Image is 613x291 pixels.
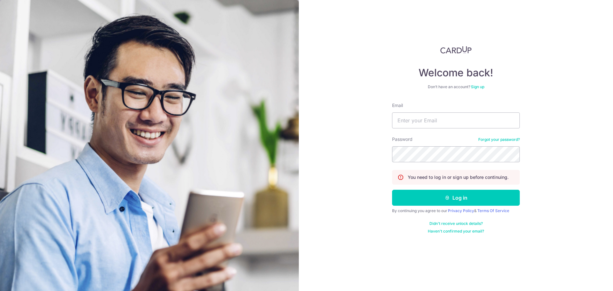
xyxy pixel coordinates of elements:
a: Sign up [471,84,484,89]
img: CardUp Logo [440,46,472,54]
button: Log in [392,190,520,206]
label: Email [392,102,403,109]
p: You need to log in or sign up before continuing. [408,174,509,180]
a: Terms Of Service [477,208,509,213]
div: Don’t have an account? [392,84,520,89]
a: Privacy Policy [448,208,474,213]
label: Password [392,136,412,142]
h4: Welcome back! [392,66,520,79]
div: By continuing you agree to our & [392,208,520,213]
a: Didn't receive unlock details? [429,221,483,226]
a: Forgot your password? [478,137,520,142]
input: Enter your Email [392,112,520,128]
a: Haven't confirmed your email? [428,229,484,234]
